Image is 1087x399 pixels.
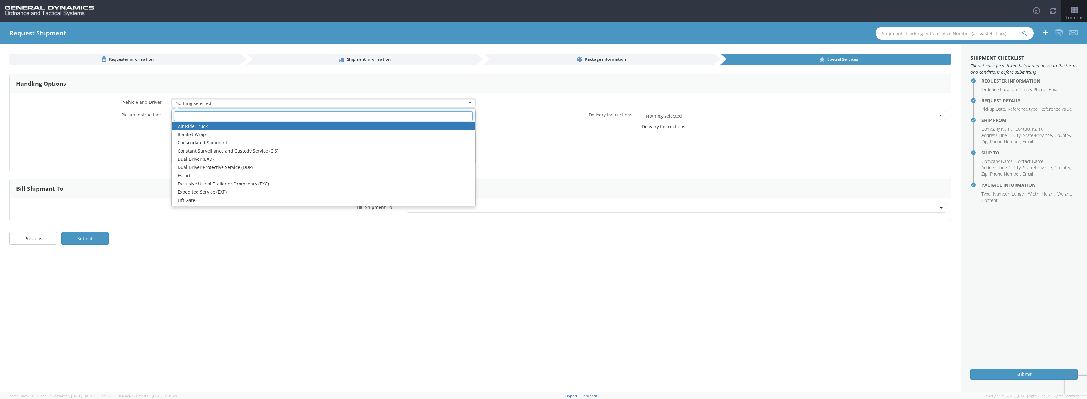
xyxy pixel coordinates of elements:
[171,163,475,171] a: Dual Driver Protective Service (DDP)
[171,188,475,196] a: Expedited Service (EXP)
[1054,132,1071,139] li: Country
[175,100,467,107] span: Nothing selected
[990,139,1021,145] li: Phone Number
[1015,158,1045,165] li: Contact Name
[8,393,96,398] span: Server: 2025.18.0-a0edd1917ac
[981,78,1078,83] h4: Requester Information
[981,158,1014,165] li: Company Name
[1023,132,1053,139] li: State/Province
[171,196,475,204] a: Lift Gate
[97,393,177,398] span: Client: 2025.18.0-0e69584
[970,55,1078,61] h3: Shipment Checklist
[646,113,938,119] span: Nothing selected
[1023,165,1053,171] li: State/Province
[171,155,475,163] a: Dual Driver (EXD)
[58,393,96,398] span: master, [DATE] 10:10:00
[9,30,66,37] h4: Request Shipment
[981,132,1012,139] li: Address Line 1
[1012,191,1026,197] li: Length
[171,98,476,108] button: Nothing selected
[585,56,626,62] span: Package information
[1042,191,1056,197] li: Height
[827,56,858,62] span: Special Services
[138,393,177,398] span: master, [DATE] 08:10:29
[990,171,1021,177] li: Phone Number
[1023,139,1033,145] li: Email
[1079,15,1083,21] span: ▼
[5,6,94,16] img: gd-ots-0c3321f2eb4c994f95cb.png
[16,186,63,192] h3: Bill Shipment To
[1013,132,1022,139] li: City
[171,147,475,155] a: Constant Surveillance and Custody Service (CIS)
[983,393,1079,398] span: Copyright © [DATE]-[DATE] Agistix Inc., All Rights Reserved
[1034,86,1047,93] li: Phone
[564,393,577,398] a: Support
[61,232,109,245] a: Submit
[970,369,1078,380] button: Submit
[357,204,392,210] span: Bill Shipment To
[1054,165,1071,171] li: Country
[981,118,1078,122] h4: Ship From
[1023,171,1033,177] li: Email
[981,171,988,177] li: Zip
[720,54,951,65] a: Special Services
[981,197,998,203] li: Content
[123,99,162,105] span: Vehicle and Driver
[993,191,1010,197] li: Number
[16,81,66,87] h3: Handling Options
[246,54,477,65] a: Shipment information
[981,98,1078,103] h4: Request Details
[1015,126,1045,132] li: Contact Name
[1057,191,1072,197] li: Weight
[876,27,1034,40] input: Shipment, Tracking or Reference Number (at least 4 chars)
[981,150,1078,155] h4: Ship To
[171,139,475,147] a: Consolidated Shipment
[642,123,685,130] label: Delivery Instructions
[981,106,1006,112] li: Pickup Date
[1040,106,1072,112] li: Reference value
[171,180,475,188] a: Exclusive Use of Trailer or Dromedary (EXC)
[9,54,240,65] a: Requester information
[347,56,391,62] span: Shipment information
[1066,15,1083,21] span: Forms
[1013,165,1022,171] li: City
[483,54,714,65] a: Package information
[970,63,1078,75] span: Fill out each form listed below and agree to the terms and conditions before submitting
[1019,86,1032,93] li: Name
[171,130,475,139] a: Blanket Wrap
[1028,191,1040,197] li: Width
[581,393,597,398] a: Feedback
[981,183,1078,187] h4: Package Information
[981,139,988,145] li: Zip
[981,86,1018,93] li: Ordering Location
[981,165,1012,171] li: Address Line 1
[9,232,57,245] a: Previous
[981,191,992,197] li: Type
[121,112,162,118] span: Pickup Instructions
[589,112,632,118] span: Delivery Instructions
[981,126,1014,132] li: Company Name
[172,122,475,130] a: Air Ride Truck
[109,56,154,62] span: Requester information
[171,171,475,180] a: Escort
[642,111,946,120] button: Nothing selected
[1008,106,1039,112] li: Reference type
[1049,86,1059,93] li: Email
